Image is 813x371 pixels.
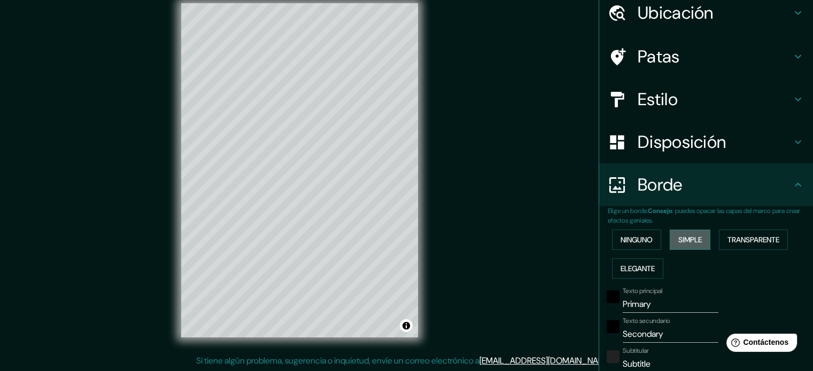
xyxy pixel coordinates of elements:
[599,121,813,163] div: Disposición
[638,45,680,68] font: Patas
[599,78,813,121] div: Estilo
[719,230,788,250] button: Transparente
[648,207,672,215] font: Consejo
[607,350,620,363] button: color-222222
[638,173,683,196] font: Borde
[621,235,653,244] font: Ninguno
[638,131,726,153] font: Disposición
[623,287,662,295] font: Texto principal
[718,329,801,359] iframe: Lanzador de widgets de ayuda
[196,355,479,366] font: Si tiene algún problema, sugerencia o inquietud, envíe un correo electrónico a
[599,163,813,206] div: Borde
[479,355,611,366] a: [EMAIL_ADDRESS][DOMAIN_NAME]
[621,264,655,273] font: Elegante
[400,319,413,332] button: Activar o desactivar atribución
[638,88,678,110] font: Estilo
[607,320,620,333] button: negro
[607,290,620,303] button: negro
[608,207,648,215] font: Elige un borde.
[670,230,710,250] button: Simple
[612,258,663,279] button: Elegante
[623,317,670,325] font: Texto secundario
[608,207,800,225] font: : puedes opacar las capas del marco para crear efectos geniales.
[638,2,714,24] font: Ubicación
[599,35,813,78] div: Patas
[727,235,779,244] font: Transparente
[623,346,649,355] font: Subtitular
[612,230,661,250] button: Ninguno
[678,235,702,244] font: Simple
